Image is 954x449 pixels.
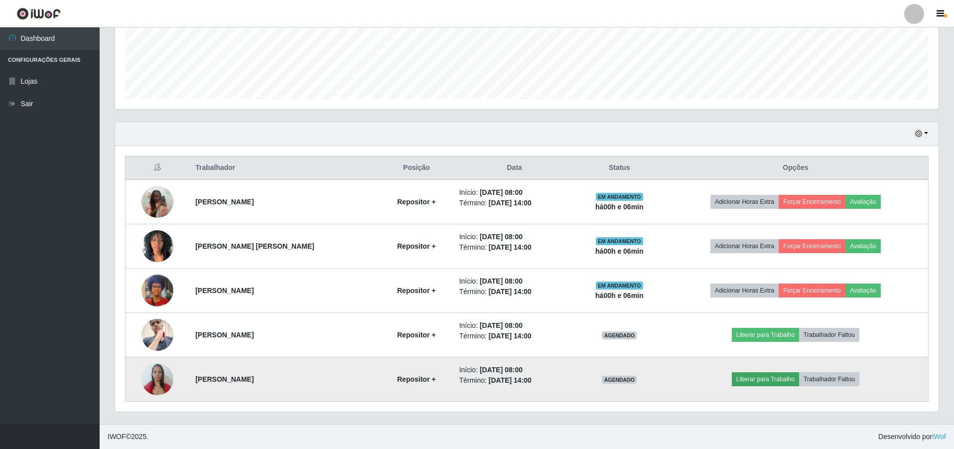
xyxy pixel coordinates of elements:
span: © 2025 . [108,432,148,442]
img: 1748098636928.jpeg [141,180,173,223]
time: [DATE] 08:00 [480,277,523,285]
li: Término: [459,287,570,297]
strong: [PERSON_NAME] [195,331,254,339]
li: Término: [459,242,570,253]
strong: [PERSON_NAME] [PERSON_NAME] [195,242,314,250]
th: Posição [380,156,453,180]
th: Data [453,156,576,180]
time: [DATE] 14:00 [489,243,532,251]
li: Término: [459,198,570,208]
button: Liberar para Trabalho [732,372,799,386]
strong: Repositor + [397,331,435,339]
strong: Repositor + [397,375,435,383]
img: CoreUI Logo [16,7,61,20]
span: EM ANDAMENTO [596,193,643,201]
li: Início: [459,276,570,287]
time: [DATE] 08:00 [480,233,523,241]
li: Início: [459,232,570,242]
strong: Repositor + [397,287,435,295]
th: Status [576,156,663,180]
button: Forçar Encerramento [779,239,845,253]
li: Início: [459,365,570,375]
img: 1753374909353.jpeg [141,358,173,400]
button: Adicionar Horas Extra [710,195,779,209]
strong: há 00 h e 06 min [595,247,644,255]
img: 1748449029171.jpeg [141,225,173,267]
time: [DATE] 14:00 [489,288,532,296]
li: Término: [459,375,570,386]
button: Adicionar Horas Extra [710,284,779,298]
a: iWof [932,433,946,441]
button: Avaliação [845,195,881,209]
span: EM ANDAMENTO [596,282,643,290]
button: Avaliação [845,284,881,298]
time: [DATE] 08:00 [480,321,523,329]
time: [DATE] 14:00 [489,332,532,340]
strong: Repositor + [397,198,435,206]
li: Término: [459,331,570,341]
span: IWOF [108,433,126,441]
strong: [PERSON_NAME] [195,287,254,295]
img: 1753206575991.jpeg [141,313,173,356]
span: AGENDADO [602,331,637,339]
th: Opções [663,156,929,180]
time: [DATE] 14:00 [489,376,532,384]
button: Adicionar Horas Extra [710,239,779,253]
span: AGENDADO [602,376,637,384]
li: Início: [459,320,570,331]
button: Trabalhador Faltou [799,328,859,342]
button: Avaliação [845,239,881,253]
time: [DATE] 08:00 [480,188,523,196]
li: Início: [459,187,570,198]
button: Liberar para Trabalho [732,328,799,342]
button: Trabalhador Faltou [799,372,859,386]
strong: há 00 h e 06 min [595,203,644,211]
strong: Repositor + [397,242,435,250]
strong: [PERSON_NAME] [195,375,254,383]
span: EM ANDAMENTO [596,237,643,245]
img: 1751330520607.jpeg [141,269,173,311]
button: Forçar Encerramento [779,195,845,209]
span: Desenvolvido por [878,432,946,442]
strong: [PERSON_NAME] [195,198,254,206]
time: [DATE] 14:00 [489,199,532,207]
button: Forçar Encerramento [779,284,845,298]
strong: há 00 h e 06 min [595,292,644,299]
th: Trabalhador [189,156,380,180]
time: [DATE] 08:00 [480,366,523,374]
